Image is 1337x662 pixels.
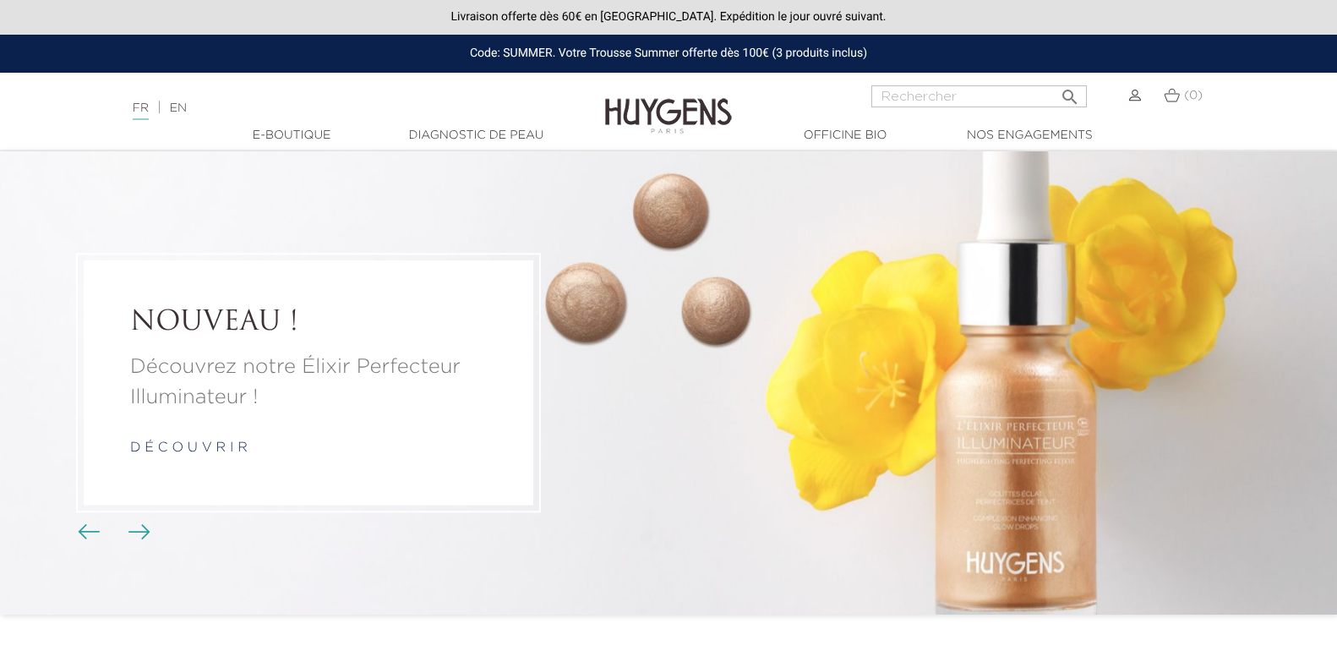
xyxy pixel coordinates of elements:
a: Officine Bio [761,127,930,145]
a: NOUVEAU ! [130,307,487,339]
div: Boutons du carrousel [85,520,139,545]
a: E-Boutique [207,127,376,145]
i:  [1060,82,1080,102]
span: (0) [1184,90,1203,101]
a: Nos engagements [945,127,1114,145]
div: | [124,98,544,118]
input: Rechercher [871,85,1087,107]
button:  [1055,80,1085,103]
a: EN [170,102,187,114]
a: FR [133,102,149,120]
a: Diagnostic de peau [391,127,560,145]
a: Découvrez notre Élixir Perfecteur Illuminateur ! [130,353,487,413]
img: Huygens [605,71,732,136]
a: d é c o u v r i r [130,442,248,456]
